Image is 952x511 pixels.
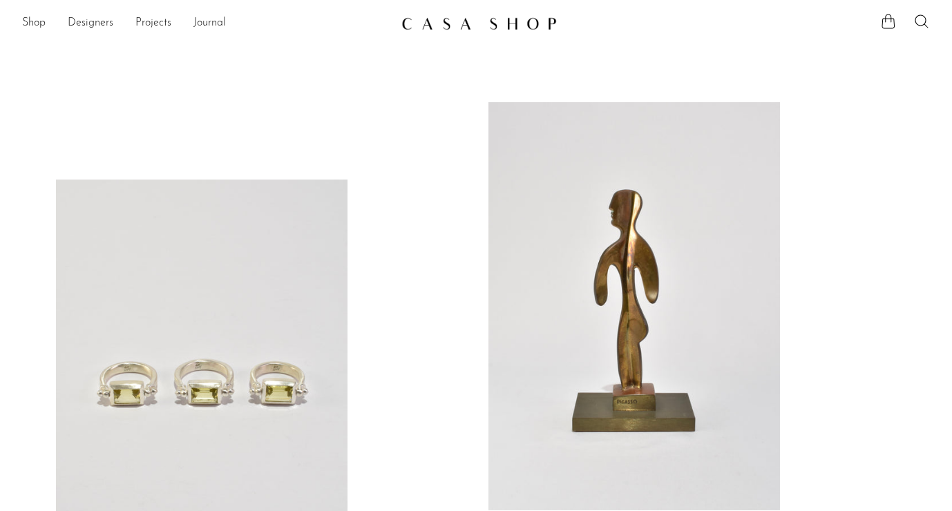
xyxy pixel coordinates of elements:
[68,15,113,32] a: Designers
[135,15,171,32] a: Projects
[22,15,46,32] a: Shop
[22,12,390,35] nav: Desktop navigation
[22,12,390,35] ul: NEW HEADER MENU
[193,15,226,32] a: Journal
